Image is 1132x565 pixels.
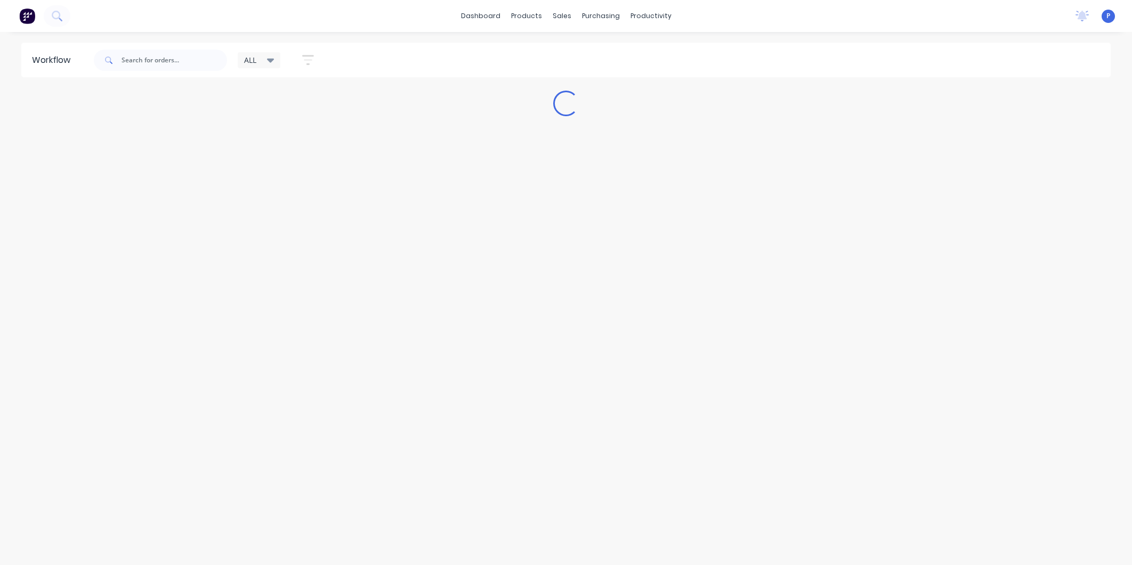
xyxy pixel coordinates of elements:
div: Workflow [32,54,76,67]
img: Factory [19,8,35,24]
span: P [1106,11,1110,21]
div: sales [547,8,577,24]
input: Search for orders... [122,50,227,71]
div: productivity [625,8,677,24]
div: purchasing [577,8,625,24]
span: ALL [244,54,256,66]
div: products [506,8,547,24]
a: dashboard [456,8,506,24]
